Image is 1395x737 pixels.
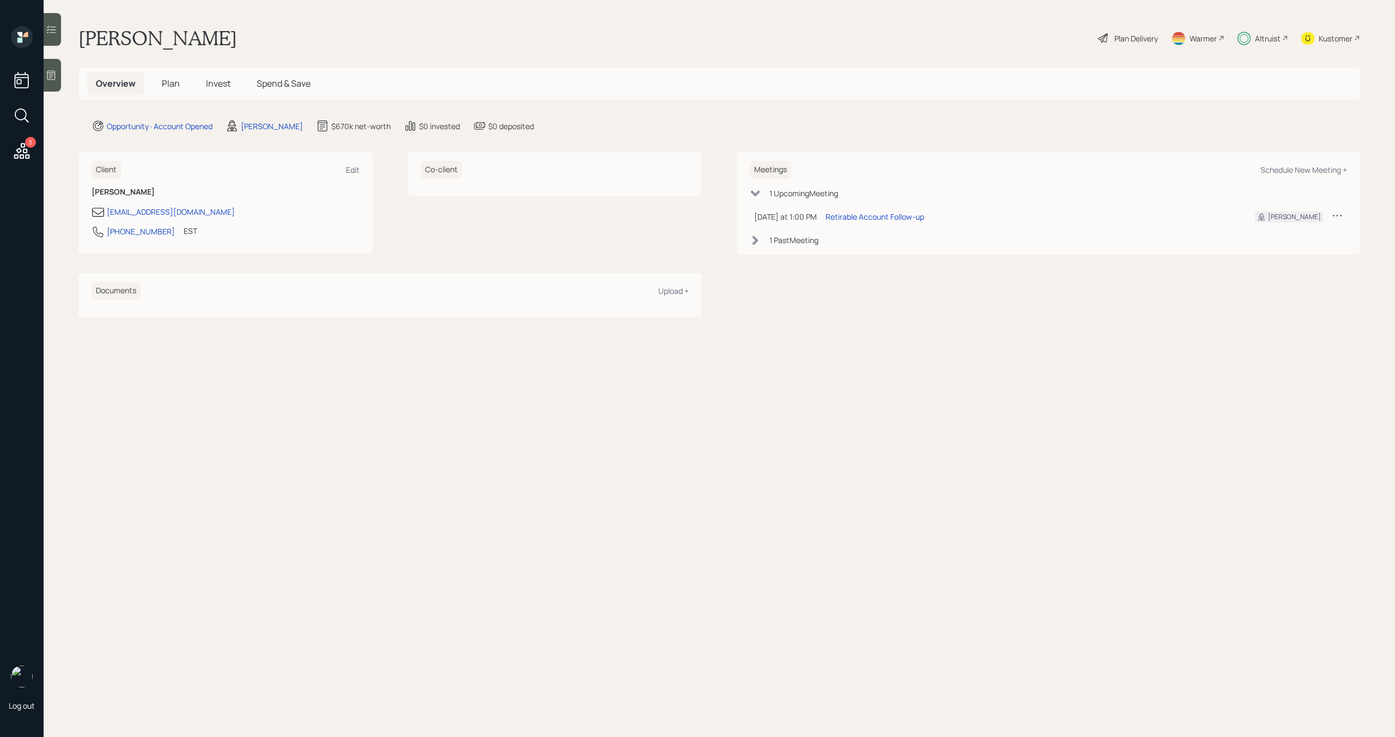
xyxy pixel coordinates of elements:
[1255,33,1281,44] div: Altruist
[241,120,303,132] div: [PERSON_NAME]
[96,77,136,89] span: Overview
[658,286,689,296] div: Upload +
[184,225,197,237] div: EST
[107,120,213,132] div: Opportunity · Account Opened
[92,161,121,179] h6: Client
[92,282,141,300] h6: Documents
[206,77,231,89] span: Invest
[488,120,534,132] div: $0 deposited
[11,666,33,687] img: michael-russo-headshot.png
[331,120,391,132] div: $670k net-worth
[346,165,360,175] div: Edit
[78,26,237,50] h1: [PERSON_NAME]
[1319,33,1352,44] div: Kustomer
[9,700,35,711] div: Log out
[826,211,924,222] div: Retirable Account Follow-up
[1268,212,1321,222] div: [PERSON_NAME]
[1114,33,1158,44] div: Plan Delivery
[25,137,36,148] div: 3
[92,188,360,197] h6: [PERSON_NAME]
[1190,33,1217,44] div: Warmer
[754,211,817,222] div: [DATE] at 1:00 PM
[257,77,311,89] span: Spend & Save
[1260,165,1347,175] div: Schedule New Meeting +
[421,161,462,179] h6: Co-client
[750,161,791,179] h6: Meetings
[107,206,235,218] div: [EMAIL_ADDRESS][DOMAIN_NAME]
[107,226,175,237] div: [PHONE_NUMBER]
[769,188,838,199] div: 1 Upcoming Meeting
[419,120,460,132] div: $0 invested
[162,77,180,89] span: Plan
[769,234,818,246] div: 1 Past Meeting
